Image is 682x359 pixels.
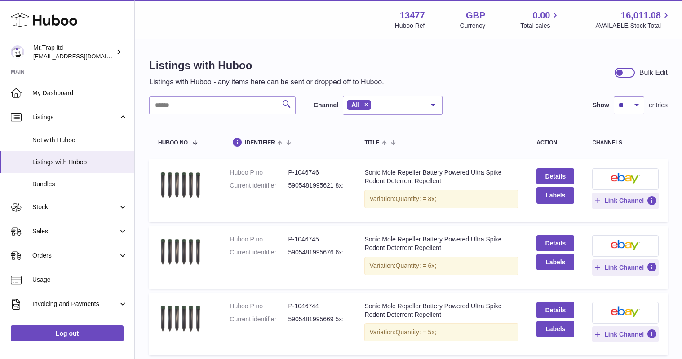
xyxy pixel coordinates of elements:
[32,136,128,144] span: Not with Huboo
[611,240,640,250] img: ebay-small.png
[11,45,24,59] img: office@grabacz.eu
[11,325,124,341] a: Log out
[364,323,518,341] div: Variation:
[230,315,288,324] dt: Current identifier
[32,113,118,122] span: Listings
[288,302,346,311] dd: P-1046744
[158,302,203,336] img: Sonic Mole Repeller Battery Powered Ultra Spike Rodent Deterrent Repellent
[230,248,288,257] dt: Current identifier
[533,9,550,22] span: 0.00
[288,181,346,190] dd: 5905481995621 8x;
[351,101,359,108] span: All
[536,235,574,251] a: Details
[649,101,668,109] span: entries
[364,140,379,146] span: title
[364,302,518,319] div: Sonic Mole Repeller Battery Powered Ultra Spike Rodent Deterrent Repellent
[595,9,671,30] a: 16,011.08 AVAILABLE Stock Total
[149,58,384,73] h1: Listings with Huboo
[395,22,425,30] div: Huboo Ref
[32,203,118,211] span: Stock
[466,9,485,22] strong: GBP
[396,262,437,269] span: Quantity: = 6x;
[149,77,384,87] p: Listings with Huboo - any items here can be sent or dropped off to Huboo.
[32,158,128,166] span: Listings with Huboo
[32,180,128,188] span: Bundles
[288,315,346,324] dd: 5905481995669 5x;
[230,168,288,177] dt: Huboo P no
[158,235,203,269] img: Sonic Mole Repeller Battery Powered Ultra Spike Rodent Deterrent Repellent
[593,101,609,109] label: Show
[536,321,574,337] button: Labels
[520,9,560,30] a: 0.00 Total sales
[621,9,661,22] span: 16,011.08
[604,197,644,205] span: Link Channel
[595,22,671,30] span: AVAILABLE Stock Total
[536,168,574,184] a: Details
[364,190,518,208] div: Variation:
[230,302,288,311] dt: Huboo P no
[611,173,640,184] img: ebay-small.png
[230,181,288,190] dt: Current identifier
[158,140,188,146] span: Huboo no
[536,254,574,270] button: Labels
[400,9,425,22] strong: 13477
[32,300,118,308] span: Invoicing and Payments
[288,168,346,177] dd: P-1046746
[639,68,668,78] div: Bulk Edit
[520,22,560,30] span: Total sales
[592,140,659,146] div: channels
[32,251,118,260] span: Orders
[396,195,437,202] span: Quantity: = 8x;
[536,140,574,146] div: action
[230,235,288,244] dt: Huboo P no
[611,306,640,317] img: ebay-small.png
[288,235,346,244] dd: P-1046745
[33,53,132,60] span: [EMAIL_ADDRESS][DOMAIN_NAME]
[592,193,659,209] button: Link Channel
[536,187,574,203] button: Labels
[245,140,275,146] span: identifier
[158,168,203,202] img: Sonic Mole Repeller Battery Powered Ultra Spike Rodent Deterrent Repellent
[592,326,659,342] button: Link Channel
[364,257,518,275] div: Variation:
[364,168,518,185] div: Sonic Mole Repeller Battery Powered Ultra Spike Rodent Deterrent Repellent
[288,248,346,257] dd: 5905481995676 6x;
[536,302,574,318] a: Details
[32,89,128,97] span: My Dashboard
[396,328,437,336] span: Quantity: = 5x;
[604,330,644,338] span: Link Channel
[460,22,486,30] div: Currency
[364,235,518,252] div: Sonic Mole Repeller Battery Powered Ultra Spike Rodent Deterrent Repellent
[592,259,659,276] button: Link Channel
[32,276,128,284] span: Usage
[33,44,114,61] div: Mr.Trap ltd
[604,263,644,271] span: Link Channel
[314,101,338,109] label: Channel
[32,227,118,236] span: Sales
